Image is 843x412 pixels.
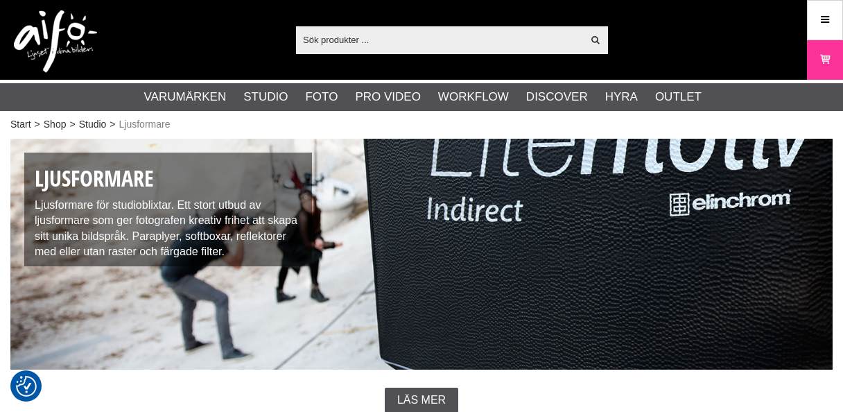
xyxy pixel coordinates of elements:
[243,88,288,106] a: Studio
[296,29,582,50] input: Sök produkter ...
[35,117,40,132] span: >
[10,117,31,132] a: Start
[397,394,446,406] span: Läs mer
[110,117,115,132] span: >
[69,117,75,132] span: >
[526,88,588,106] a: Discover
[79,117,107,132] a: Studio
[10,139,833,370] img: Ljusformare Studio
[605,88,638,106] a: Hyra
[119,117,171,132] span: Ljusformare
[655,88,702,106] a: Outlet
[305,88,338,106] a: Foto
[35,163,302,194] h1: Ljusformare
[24,153,312,266] div: Ljusformare för studioblixtar. Ett stort utbud av ljusformare som ger fotografen kreativ frihet a...
[16,374,37,399] button: Samtyckesinställningar
[438,88,509,106] a: Workflow
[144,88,227,106] a: Varumärken
[14,10,97,73] img: logo.png
[44,117,67,132] a: Shop
[16,376,37,397] img: Revisit consent button
[355,88,420,106] a: Pro Video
